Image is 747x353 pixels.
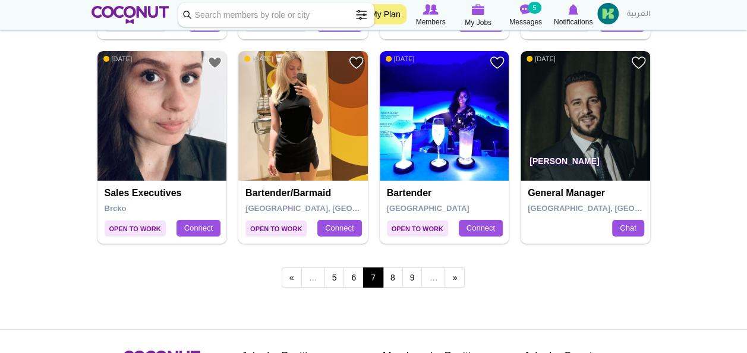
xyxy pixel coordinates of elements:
[445,267,465,288] a: next ›
[612,220,644,237] a: Chat
[105,204,127,213] span: Brcko
[568,4,578,15] img: Notifications
[105,220,166,237] span: Open to Work
[387,188,505,198] h4: Bartender
[527,55,556,63] span: [DATE]
[282,267,302,288] a: ‹ previous
[245,204,415,213] span: [GEOGRAPHIC_DATA], [GEOGRAPHIC_DATA]
[550,3,597,28] a: Notifications Notifications
[324,267,345,288] a: 5
[363,267,383,288] span: 7
[343,267,364,288] a: 6
[509,16,542,28] span: Messages
[317,220,361,237] a: Connect
[245,188,364,198] h4: Bartender/Barmaid
[383,267,403,288] a: 8
[387,204,469,213] span: [GEOGRAPHIC_DATA]
[176,220,220,237] a: Connect
[244,55,273,63] span: [DATE]
[386,55,415,63] span: [DATE]
[245,220,307,237] span: Open to Work
[465,17,491,29] span: My Jobs
[520,4,532,15] img: Messages
[349,55,364,70] a: Add to Favourites
[103,55,133,63] span: [DATE]
[415,16,445,28] span: Members
[528,204,697,213] span: [GEOGRAPHIC_DATA], [GEOGRAPHIC_DATA]
[301,267,325,288] span: …
[402,267,423,288] a: 9
[528,188,646,198] h4: General Manager
[455,3,502,29] a: My Jobs My Jobs
[423,4,438,15] img: Browse Members
[528,2,541,14] small: 5
[207,55,222,70] a: Add to Favourites
[554,16,592,28] span: Notifications
[178,3,374,27] input: Search members by role or city
[387,220,448,237] span: Open to Work
[407,3,455,28] a: Browse Members Members
[490,55,505,70] a: Add to Favourites
[105,188,223,198] h4: Sales Executives
[364,4,406,24] a: My Plan
[502,3,550,28] a: Messages Messages 5
[421,267,445,288] span: …
[472,4,485,15] img: My Jobs
[521,147,650,181] p: [PERSON_NAME]
[631,55,646,70] a: Add to Favourites
[92,6,169,24] img: Home
[621,3,656,27] a: العربية
[459,220,503,237] a: Connect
